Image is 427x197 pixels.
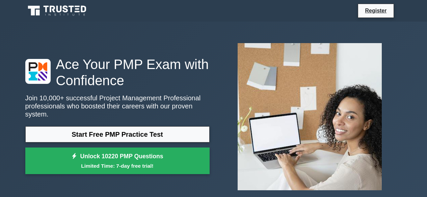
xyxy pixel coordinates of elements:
[34,162,201,170] small: Limited Time: 7-day free trial!
[25,147,210,174] a: Unlock 10220 PMP QuestionsLimited Time: 7-day free trial!
[361,6,391,15] a: Register
[25,56,210,89] h1: Ace Your PMP Exam with Confidence
[25,94,210,118] p: Join 10,000+ successful Project Management Professional professionals who boosted their careers w...
[25,126,210,142] a: Start Free PMP Practice Test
